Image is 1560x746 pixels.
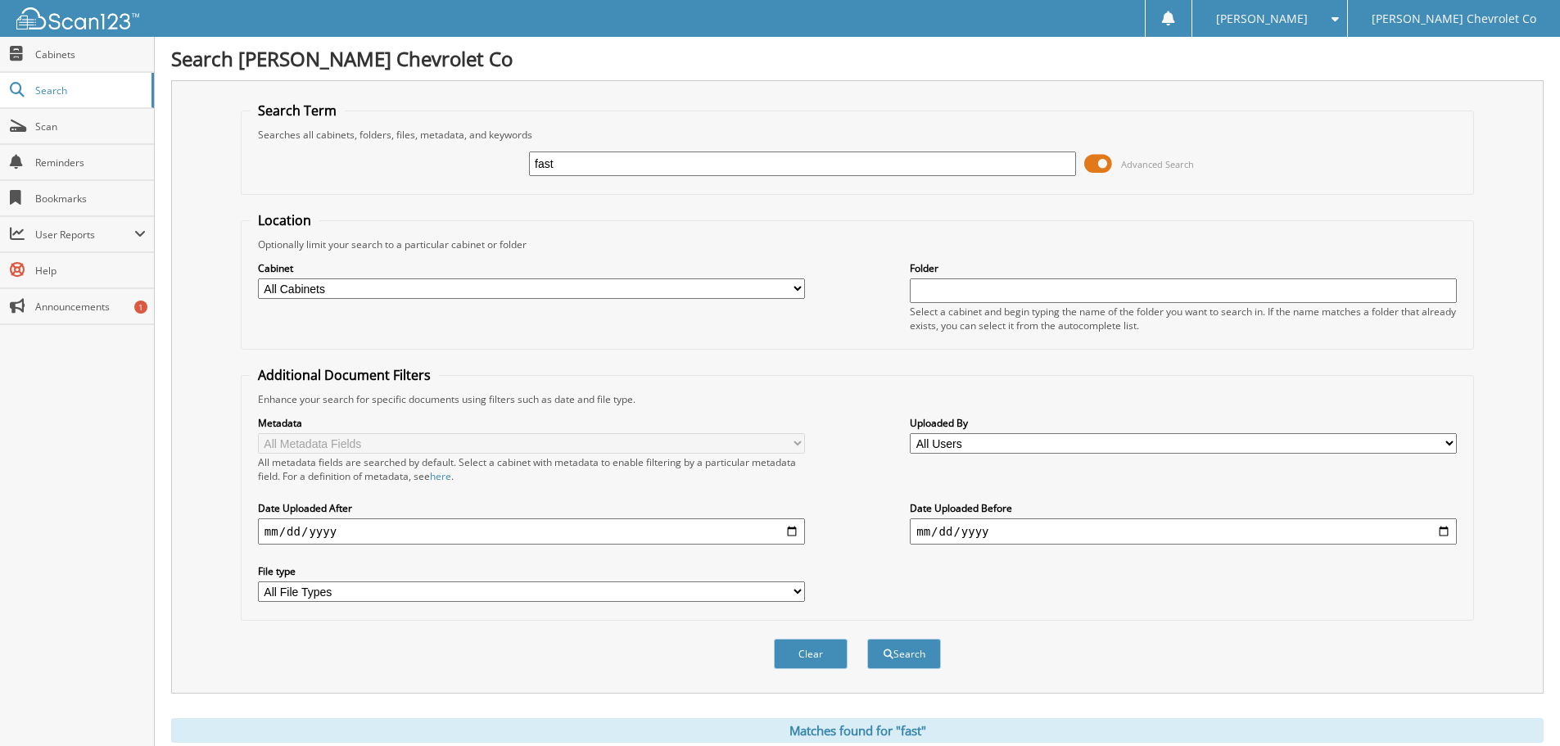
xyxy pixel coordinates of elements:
[250,128,1465,142] div: Searches all cabinets, folders, files, metadata, and keywords
[910,416,1457,430] label: Uploaded By
[258,416,805,430] label: Metadata
[35,264,146,278] span: Help
[35,228,134,242] span: User Reports
[910,305,1457,332] div: Select a cabinet and begin typing the name of the folder you want to search in. If the name match...
[910,501,1457,515] label: Date Uploaded Before
[35,192,146,206] span: Bookmarks
[35,47,146,61] span: Cabinets
[867,639,941,669] button: Search
[16,7,139,29] img: scan123-logo-white.svg
[258,455,805,483] div: All metadata fields are searched by default. Select a cabinet with metadata to enable filtering b...
[910,261,1457,275] label: Folder
[910,518,1457,545] input: end
[35,84,143,97] span: Search
[250,392,1465,406] div: Enhance your search for specific documents using filters such as date and file type.
[250,102,345,120] legend: Search Term
[1216,14,1308,24] span: [PERSON_NAME]
[250,366,439,384] legend: Additional Document Filters
[430,469,451,483] a: here
[35,300,146,314] span: Announcements
[258,564,805,578] label: File type
[1121,158,1194,170] span: Advanced Search
[35,120,146,133] span: Scan
[258,261,805,275] label: Cabinet
[258,518,805,545] input: start
[258,501,805,515] label: Date Uploaded After
[250,211,319,229] legend: Location
[171,45,1544,72] h1: Search [PERSON_NAME] Chevrolet Co
[1372,14,1536,24] span: [PERSON_NAME] Chevrolet Co
[35,156,146,170] span: Reminders
[171,718,1544,743] div: Matches found for "fast"
[774,639,848,669] button: Clear
[250,237,1465,251] div: Optionally limit your search to a particular cabinet or folder
[134,301,147,314] div: 1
